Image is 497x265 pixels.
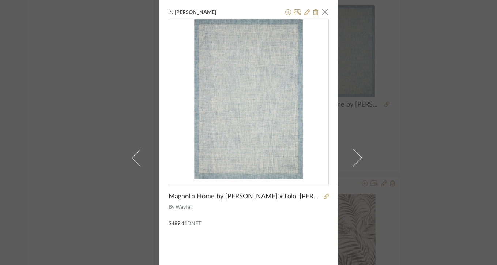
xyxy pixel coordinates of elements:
span: DNET [187,221,201,226]
span: Wayfair [176,204,329,211]
span: [PERSON_NAME] [175,9,227,16]
div: 0 [169,19,328,179]
span: By [169,204,174,211]
button: Close [318,4,332,19]
span: Magnolia Home by [PERSON_NAME] x Loloi [PERSON_NAME] / Blue Area Rug [169,193,321,201]
img: e5846538-485d-4e09-9848-16ff7cb6a1e6_436x436.jpg [169,19,328,179]
span: $489.41 [169,221,187,226]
